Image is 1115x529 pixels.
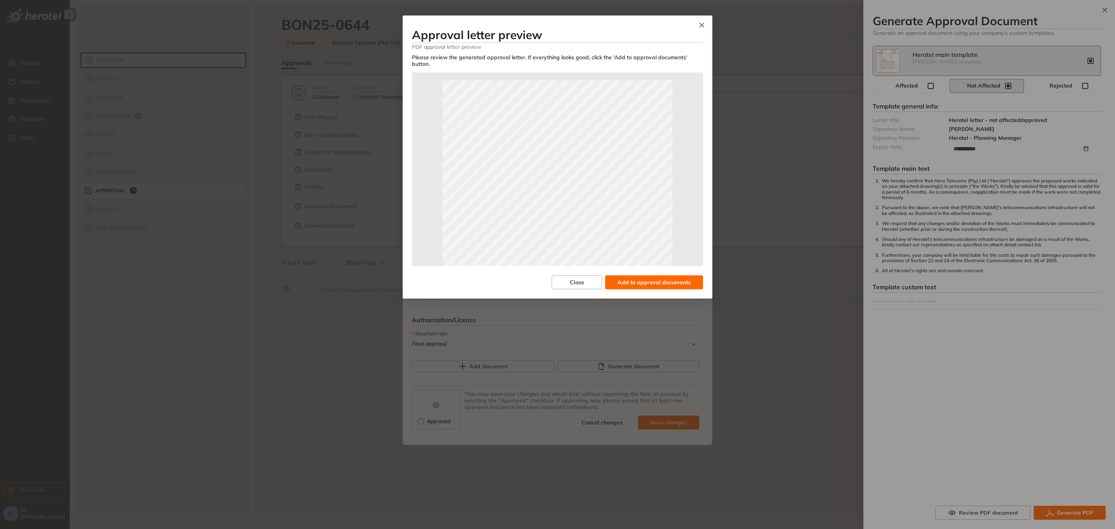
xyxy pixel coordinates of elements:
[691,15,712,36] button: Close
[605,275,703,289] button: Add to approval documents
[552,275,602,289] button: Close
[412,28,703,42] h3: Approval letter preview
[412,54,703,67] div: Please review the generated approval letter. If everything looks good, click the 'Add to approval...
[570,278,584,287] span: Close
[412,43,703,50] span: PDF approval letter preview
[618,278,691,287] span: Add to approval documents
